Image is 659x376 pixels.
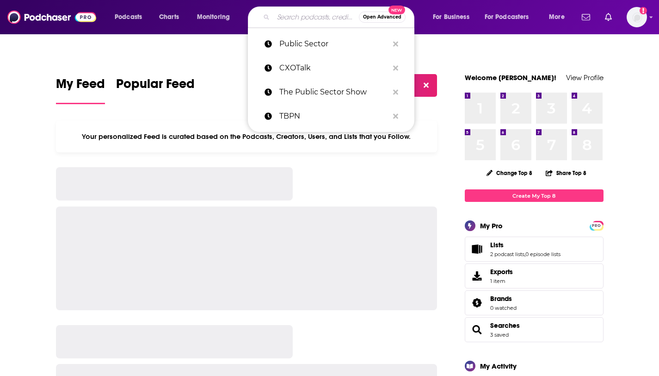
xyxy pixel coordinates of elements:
span: More [549,11,565,24]
span: , [524,251,525,257]
a: Lists [468,243,487,256]
button: open menu [479,10,542,25]
span: Exports [490,268,513,276]
span: Lists [490,241,504,249]
a: Lists [490,241,560,249]
img: Podchaser - Follow, Share and Rate Podcasts [7,8,96,26]
a: View Profile [566,73,604,82]
span: Exports [468,269,487,282]
input: Search podcasts, credits, & more... [273,10,359,25]
button: Share Top 8 [545,164,587,182]
img: User Profile [627,7,647,27]
span: Brands [465,290,604,315]
p: CXOTalk [279,56,388,80]
div: My Activity [480,362,517,370]
button: open menu [191,10,242,25]
a: PRO [591,222,602,229]
a: Welcome [PERSON_NAME]! [465,73,556,82]
a: Searches [468,323,487,336]
span: Popular Feed [116,76,195,97]
button: open menu [426,10,481,25]
button: Show profile menu [627,7,647,27]
a: 3 saved [490,332,509,338]
a: CXOTalk [248,56,414,80]
span: Searches [465,317,604,342]
a: 0 episode lists [525,251,560,257]
span: 1 item [490,278,513,284]
span: Charts [159,11,179,24]
a: Charts [153,10,185,25]
a: 2 podcast lists [490,251,524,257]
span: Open Advanced [363,15,401,19]
span: Brands [490,295,512,303]
span: New [388,6,405,14]
span: Monitoring [197,11,230,24]
button: open menu [108,10,154,25]
span: PRO [591,222,602,229]
div: My Pro [480,221,503,230]
a: Brands [468,296,487,309]
span: Lists [465,237,604,262]
div: Search podcasts, credits, & more... [257,6,423,28]
span: For Business [433,11,469,24]
span: My Feed [56,76,105,97]
a: Show notifications dropdown [601,9,616,25]
svg: Add a profile image [640,7,647,14]
a: Brands [490,295,517,303]
p: The Public Sector Show [279,80,388,104]
a: Exports [465,263,604,288]
a: The Public Sector Show [248,80,414,104]
p: TBPN [279,104,388,128]
a: Popular Feed [116,76,195,104]
div: Your personalized Feed is curated based on the Podcasts, Creators, Users, and Lists that you Follow. [56,121,437,152]
span: Podcasts [115,11,142,24]
button: Open AdvancedNew [359,12,406,23]
button: open menu [542,10,576,25]
button: Change Top 8 [481,167,538,179]
a: My Feed [56,76,105,104]
span: Logged in as TrevorC [627,7,647,27]
p: Public Sector [279,32,388,56]
a: Public Sector [248,32,414,56]
a: 0 watched [490,305,517,311]
span: For Podcasters [485,11,529,24]
a: Searches [490,321,520,330]
a: TBPN [248,104,414,128]
a: Create My Top 8 [465,189,604,202]
a: Show notifications dropdown [578,9,594,25]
